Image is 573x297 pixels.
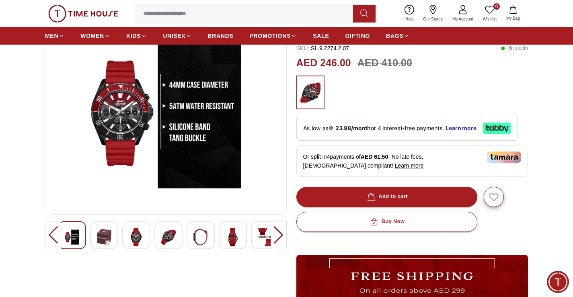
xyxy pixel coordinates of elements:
[449,16,476,22] span: My Account
[493,3,500,10] span: 0
[2,175,159,215] textarea: We are here to help you
[193,228,208,246] img: Slazenger Men Multi Function Red Dial Watch -SL.9.2274.2.07
[296,45,310,51] span: SKU :
[357,55,412,71] h3: AED 410.00
[250,32,291,40] span: PROMOTIONS
[366,192,408,201] div: Add to cart
[501,4,525,23] button: My Bag
[126,29,147,43] a: KIDS
[402,16,417,22] span: Help
[208,29,234,43] a: BRANDS
[208,32,234,40] span: BRANDS
[361,154,388,160] span: AED 61.50
[163,29,191,43] a: UNISEX
[6,6,22,22] em: Back
[250,29,297,43] a: PROMOTIONS
[45,32,58,40] span: MEN
[300,80,320,105] img: ...
[487,152,521,163] img: Tamara
[296,55,351,71] h2: AED 246.00
[503,15,523,21] span: My Bag
[129,228,144,246] img: Slazenger Men Multi Function Red Dial Watch -SL.9.2274.2.07
[65,228,79,246] img: Slazenger Men Multi Function Red Dial Watch -SL.9.2274.2.07
[258,228,272,246] img: Slazenger Men Multi Function Red Dial Watch -SL.9.2274.2.07
[400,3,419,24] a: Help
[296,187,477,207] button: Add to cart
[419,3,448,24] a: Our Stores
[501,44,528,52] p: ( In stock )
[14,124,121,161] span: Hey there! Need help finding the perfect watch? I'm here if you have any questions or need a quic...
[80,29,110,43] a: WOMEN
[395,162,424,169] span: Learn more
[48,5,118,23] img: ...
[25,7,38,21] img: Profile picture of Time House Support
[368,217,405,226] div: Buy Now
[480,16,500,22] span: Wishlist
[45,29,64,43] a: MEN
[126,32,141,40] span: KIDS
[345,29,370,43] a: GIFTING
[345,32,370,40] span: GIFTING
[80,32,104,40] span: WOMEN
[313,32,329,40] span: SALE
[8,108,159,116] div: Time House Support
[296,44,349,52] p: SL.9.2274.2.07
[296,212,477,232] button: Buy Now
[161,228,176,246] img: Slazenger Men Multi Function Red Dial Watch -SL.9.2274.2.07
[226,228,240,246] img: Slazenger Men Multi Function Red Dial Watch -SL.9.2274.2.07
[386,29,409,43] a: BAGS
[43,10,134,18] div: Time House Support
[46,123,53,131] em: Blush
[296,145,528,177] div: Or split in 4 payments of - No late fees, [DEMOGRAPHIC_DATA] compliant!
[420,16,446,22] span: Our Stores
[163,32,185,40] span: UNISEX
[52,15,280,208] img: Slazenger Men Multi Function Red Dial Watch -SL.9.2274.2.07
[107,158,128,163] span: 10:16 AM
[313,29,329,43] a: SALE
[97,228,111,246] img: Slazenger Men Multi Function Red Dial Watch -SL.9.2274.2.07
[478,3,501,24] a: 0Wishlist
[386,32,403,40] span: BAGS
[547,271,569,293] div: Chat Widget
